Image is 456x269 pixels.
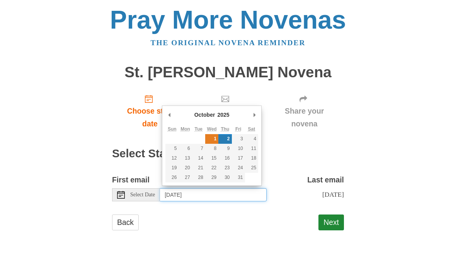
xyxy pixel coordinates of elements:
[180,126,190,132] abbr: Monday
[218,163,231,173] button: 23
[245,163,258,173] button: 25
[165,163,179,173] button: 19
[307,174,344,186] label: Last email
[196,105,257,130] span: Invite your friends
[179,173,192,182] button: 27
[179,153,192,163] button: 13
[322,191,344,198] span: [DATE]
[112,215,139,230] a: Back
[192,163,205,173] button: 21
[218,144,231,153] button: 9
[218,173,231,182] button: 30
[272,105,336,130] span: Share your novena
[232,153,245,163] button: 17
[216,109,230,121] div: 2025
[192,153,205,163] button: 14
[179,163,192,173] button: 20
[265,88,344,134] a: Share your novena
[205,163,218,173] button: 22
[245,134,258,144] button: 4
[165,173,179,182] button: 26
[160,188,267,201] input: Use the arrow keys to pick a date
[207,126,217,132] abbr: Wednesday
[179,144,192,153] button: 6
[193,109,216,121] div: October
[218,134,231,144] button: 2
[232,144,245,153] button: 10
[112,148,344,160] h2: Select Start Date
[165,144,179,153] button: 5
[120,105,180,130] span: Choose start date
[232,163,245,173] button: 24
[245,153,258,163] button: 18
[205,153,218,163] button: 15
[112,64,344,81] h1: St. [PERSON_NAME] Novena
[188,88,265,134] a: Invite your friends
[250,109,258,121] button: Next Month
[110,5,346,34] a: Pray More Novenas
[151,39,306,47] a: The original novena reminder
[112,174,150,186] label: First email
[130,192,155,197] span: Select Date
[192,173,205,182] button: 28
[165,153,179,163] button: 12
[232,173,245,182] button: 31
[235,126,241,132] abbr: Friday
[245,144,258,153] button: 11
[205,173,218,182] button: 29
[248,126,255,132] abbr: Saturday
[221,126,229,132] abbr: Thursday
[205,134,218,144] button: 1
[205,144,218,153] button: 8
[218,153,231,163] button: 16
[112,88,188,134] a: Choose start date
[192,144,205,153] button: 7
[232,134,245,144] button: 3
[195,126,202,132] abbr: Tuesday
[168,126,177,132] abbr: Sunday
[318,215,344,230] button: Next
[165,109,173,121] button: Previous Month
